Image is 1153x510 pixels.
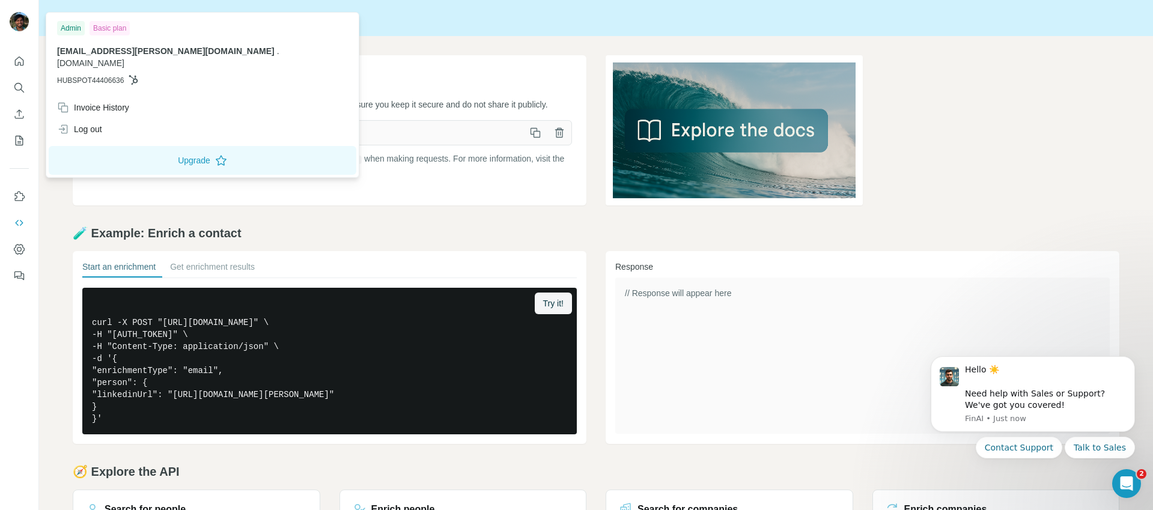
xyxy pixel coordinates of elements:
[49,146,356,175] button: Upgrade
[913,341,1153,504] iframe: Intercom notifications message
[535,293,572,314] button: Try it!
[1137,469,1146,479] span: 2
[57,58,124,68] span: [DOMAIN_NAME]
[10,12,29,31] img: Avatar
[277,46,279,56] span: .
[10,186,29,207] button: Use Surfe on LinkedIn
[57,123,102,135] div: Log out
[57,21,85,35] div: Admin
[10,265,29,287] button: Feedback
[57,102,129,114] div: Invoice History
[10,77,29,99] button: Search
[10,50,29,72] button: Quick start
[90,21,130,35] div: Basic plan
[57,46,275,56] span: [EMAIL_ADDRESS][PERSON_NAME][DOMAIN_NAME]
[10,238,29,260] button: Dashboard
[82,261,156,278] button: Start an enrichment
[57,75,124,86] span: HUBSPOT44406636
[625,288,731,298] span: // Response will appear here
[82,288,577,434] pre: curl -X POST "[URL][DOMAIN_NAME]" \ -H "[AUTH_TOKEN]" \ -H "Content-Type: application/json" \ -d ...
[10,130,29,151] button: My lists
[10,103,29,125] button: Enrich CSV
[73,225,1119,241] h2: 🧪 Example: Enrich a contact
[543,297,564,309] span: Try it!
[170,261,255,278] button: Get enrichment results
[73,463,1119,480] h2: 🧭 Explore the API
[39,10,1153,26] div: Surfe API
[10,212,29,234] button: Use Surfe API
[615,261,1110,273] h3: Response
[1112,469,1141,498] iframe: Intercom live chat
